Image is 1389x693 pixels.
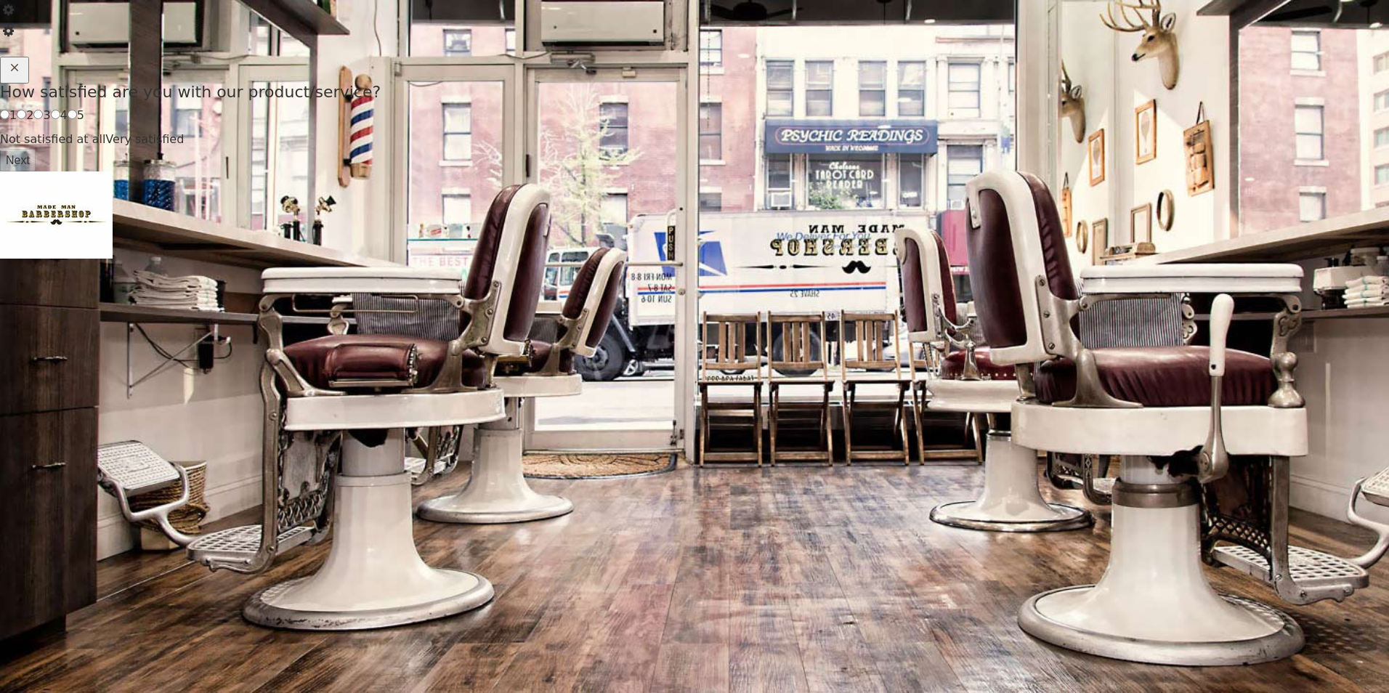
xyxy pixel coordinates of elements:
span: 4 [60,108,68,122]
span: 2 [26,108,33,122]
input: 5 [68,110,77,119]
span: 3 [43,108,50,122]
span: 1 [9,108,17,122]
span: Very satisfied [105,132,184,146]
input: 3 [33,110,43,119]
input: 4 [51,110,60,119]
input: 2 [17,110,26,119]
span: 5 [77,108,84,122]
